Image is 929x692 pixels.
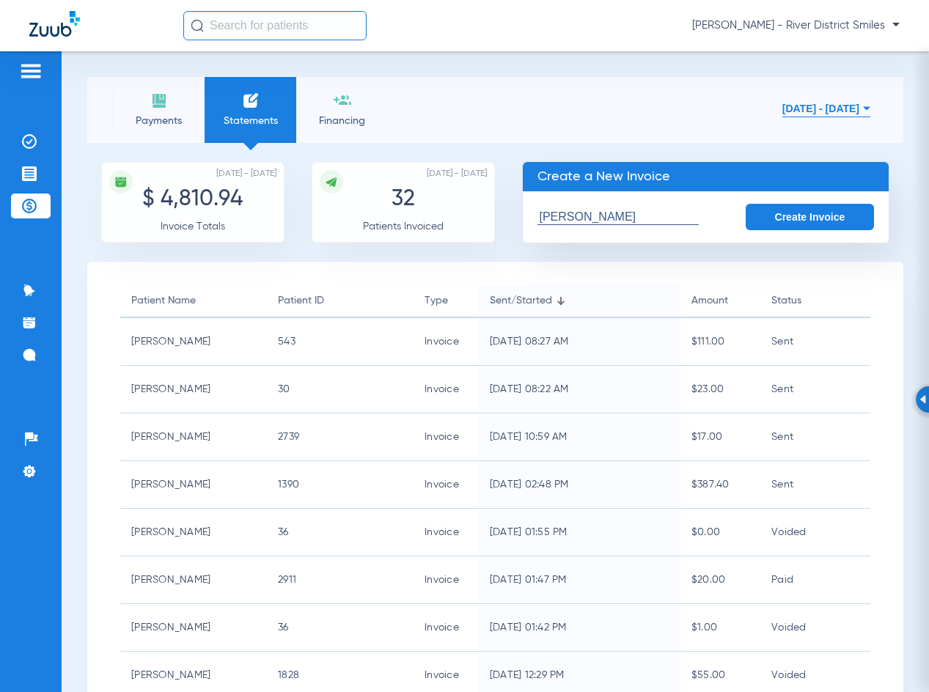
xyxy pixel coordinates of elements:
td: $20.00 [680,556,760,604]
td: 36 [267,509,414,556]
span: 32 [392,188,415,210]
td: [DATE] 08:27 AM [479,318,680,366]
td: Sent [760,413,870,461]
td: [DATE] 01:55 PM [479,509,680,556]
span: [PERSON_NAME] - River District Smiles [692,18,900,33]
span: Invoice Totals [161,221,225,232]
td: [PERSON_NAME] [120,604,267,652]
td: [DATE] 01:42 PM [479,604,680,652]
td: $0.00 [680,509,760,556]
td: 30 [267,366,414,413]
img: hamburger-icon [19,62,43,80]
div: Sent/Started [490,292,669,309]
td: Invoice [414,556,479,604]
td: [PERSON_NAME] [120,556,267,604]
td: Voided [760,604,870,652]
td: 1390 [267,461,414,509]
td: $17.00 [680,413,760,461]
td: Sent [760,318,870,366]
p: Create a New Invoice [523,162,889,191]
td: [PERSON_NAME] [120,366,267,413]
td: [DATE] 02:48 PM [479,461,680,509]
span: Patients Invoiced [363,221,444,232]
td: Paid [760,556,870,604]
span: Statements [216,114,285,128]
td: Invoice [414,318,479,366]
td: [PERSON_NAME] [120,509,267,556]
td: 543 [267,318,414,366]
div: Status [771,292,801,309]
div: Type [425,292,468,309]
img: financing icon [334,92,351,109]
td: 36 [267,604,414,652]
button: [DATE] - [DATE] [782,94,870,123]
span: Financing [307,114,377,128]
td: $23.00 [680,366,760,413]
td: [DATE] 08:22 AM [479,366,680,413]
div: Status [771,292,859,309]
td: Sent [760,461,870,509]
td: Sent [760,366,870,413]
td: [PERSON_NAME] [120,413,267,461]
td: Invoice [414,509,479,556]
span: Payments [124,114,194,128]
td: $1.00 [680,604,760,652]
div: Patient ID [278,292,403,309]
img: icon [325,175,338,188]
td: Invoice [414,461,479,509]
img: Arrow [919,395,926,404]
td: $387.40 [680,461,760,509]
td: [PERSON_NAME] [120,461,267,509]
button: Create Invoice [746,204,875,230]
img: invoices icon [242,92,260,109]
div: Amount [691,292,749,309]
div: Patient Name [131,292,256,309]
input: Search for patients [183,11,367,40]
td: 2739 [267,413,414,461]
td: [PERSON_NAME] [120,318,267,366]
td: $111.00 [680,318,760,366]
td: Invoice [414,413,479,461]
img: icon [114,175,128,188]
img: payments icon [150,92,168,109]
span: [DATE] - [DATE] [427,166,487,181]
div: Patient ID [278,292,324,309]
div: Type [425,292,448,309]
div: Amount [691,292,728,309]
td: 2911 [267,556,414,604]
td: Voided [760,509,870,556]
img: Zuub Logo [29,11,80,37]
input: search by patient ID or name [537,210,699,225]
div: Patient Name [131,292,196,309]
iframe: Chat Widget [856,622,929,692]
td: [DATE] 01:47 PM [479,556,680,604]
img: Search Icon [191,19,204,32]
td: Invoice [414,604,479,652]
td: Invoice [414,366,479,413]
span: $ 4,810.94 [142,188,243,210]
div: Sent/Started [490,292,552,309]
td: [DATE] 10:59 AM [479,413,680,461]
span: [DATE] - [DATE] [216,166,276,181]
